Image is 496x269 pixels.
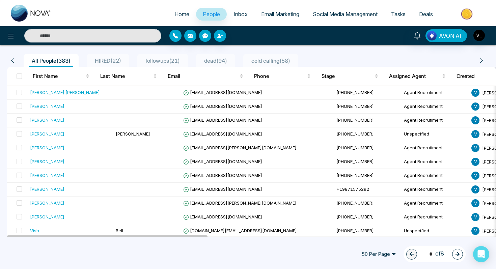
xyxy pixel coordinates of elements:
[357,249,401,260] span: 50 Per Page
[183,145,297,150] span: [EMAIL_ADDRESS][PERSON_NAME][DOMAIN_NAME]
[183,131,262,137] span: [EMAIL_ADDRESS][DOMAIN_NAME]
[471,130,479,138] span: V
[401,100,469,114] td: Agent Recrutiment
[425,249,444,259] span: of 8
[471,158,479,166] span: V
[412,8,440,21] a: Deals
[336,117,374,123] span: [PHONE_NUMBER]
[183,103,262,109] span: [EMAIL_ADDRESS][DOMAIN_NAME]
[183,173,262,178] span: [EMAIL_ADDRESS][DOMAIN_NAME]
[473,246,489,262] div: Open Intercom Messenger
[174,11,189,18] span: Home
[30,200,64,206] div: [PERSON_NAME]
[471,116,479,124] span: V
[30,186,64,192] div: [PERSON_NAME]
[439,32,461,40] span: AVON AI
[233,11,248,18] span: Inbox
[254,72,306,80] span: Phone
[471,89,479,97] span: V
[183,214,262,219] span: [EMAIL_ADDRESS][DOMAIN_NAME]
[254,8,306,21] a: Email Marketing
[419,11,433,18] span: Deals
[401,183,469,197] td: Agent Recrutiment
[336,214,374,219] span: [PHONE_NUMBER]
[30,227,39,234] div: Vish
[471,172,479,180] span: V
[29,57,73,64] span: All People ( 383 )
[401,86,469,100] td: Agent Recrutiment
[249,57,293,64] span: cold calling ( 58 )
[336,228,374,233] span: [PHONE_NUMBER]
[30,144,64,151] div: [PERSON_NAME]
[391,11,406,18] span: Tasks
[471,227,479,235] span: V
[168,8,196,21] a: Home
[143,57,183,64] span: followups ( 21 )
[336,200,374,206] span: [PHONE_NUMBER]
[313,11,378,18] span: Social Media Management
[316,67,384,86] th: Stage
[443,6,492,22] img: Market-place.gif
[116,228,123,233] span: Bell
[183,90,262,95] span: [EMAIL_ADDRESS][DOMAIN_NAME]
[30,103,64,110] div: [PERSON_NAME]
[196,8,227,21] a: People
[183,200,297,206] span: [EMAIL_ADDRESS][PERSON_NAME][DOMAIN_NAME]
[336,173,374,178] span: [PHONE_NUMBER]
[30,130,64,137] div: [PERSON_NAME]
[427,31,437,40] img: Lead Flow
[27,67,95,86] th: First Name
[227,8,254,21] a: Inbox
[384,8,412,21] a: Tasks
[401,127,469,141] td: Unspecified
[183,228,297,233] span: [DOMAIN_NAME][EMAIL_ADDRESS][DOMAIN_NAME]
[401,169,469,183] td: Agent Recrutiment
[306,8,384,21] a: Social Media Management
[30,172,64,179] div: [PERSON_NAME]
[401,210,469,224] td: Agent Recrutiment
[471,213,479,221] span: V
[162,67,249,86] th: Email
[183,117,262,123] span: [EMAIL_ADDRESS][DOMAIN_NAME]
[384,67,451,86] th: Assigned Agent
[473,30,485,41] img: User Avatar
[322,72,373,80] span: Stage
[168,72,238,80] span: Email
[92,57,124,64] span: HIRED ( 22 )
[100,72,152,80] span: Last Name
[95,67,162,86] th: Last Name
[30,117,64,123] div: [PERSON_NAME]
[425,29,467,42] button: AVON AI
[11,5,51,22] img: Nova CRM Logo
[471,185,479,193] span: V
[183,186,262,192] span: [EMAIL_ADDRESS][DOMAIN_NAME]
[401,141,469,155] td: Agent Recrutiment
[116,131,150,137] span: [PERSON_NAME]
[336,103,374,109] span: [PHONE_NUMBER]
[336,186,369,192] span: +19871575292
[471,199,479,207] span: V
[249,67,316,86] th: Phone
[471,102,479,111] span: V
[203,11,220,18] span: People
[471,144,479,152] span: V
[401,155,469,169] td: Agent Recrutiment
[401,197,469,210] td: Agent Recrutiment
[401,114,469,127] td: Agent Recrutiment
[30,89,100,96] div: [PERSON_NAME] [PERSON_NAME]
[261,11,299,18] span: Email Marketing
[33,72,84,80] span: First Name
[401,224,469,238] td: Unspecified
[336,145,374,150] span: [PHONE_NUMBER]
[30,158,64,165] div: [PERSON_NAME]
[336,159,374,164] span: [PHONE_NUMBER]
[201,57,230,64] span: dead ( 94 )
[389,72,441,80] span: Assigned Agent
[336,90,374,95] span: [PHONE_NUMBER]
[30,213,64,220] div: [PERSON_NAME]
[336,131,374,137] span: [PHONE_NUMBER]
[183,159,262,164] span: [EMAIL_ADDRESS][DOMAIN_NAME]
